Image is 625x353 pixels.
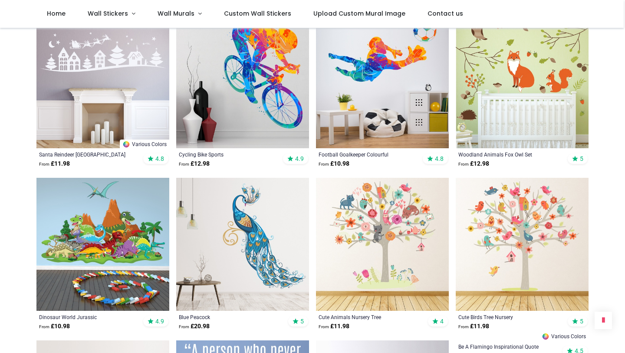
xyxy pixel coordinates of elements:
[300,317,304,325] span: 5
[458,151,560,158] a: Woodland Animals Fox Owl Set
[580,155,583,163] span: 5
[39,313,141,320] a: Dinosaur World Jurassic
[158,9,194,18] span: Wall Murals
[458,313,560,320] a: Cute Birds Tree Nursery
[319,322,349,331] strong: £ 11.98
[458,162,469,167] span: From
[39,324,49,329] span: From
[155,155,164,163] span: 4.8
[36,15,169,148] img: Santa Reindeer Christmas Village Wall Sticker
[122,140,130,148] img: Color Wheel
[458,160,489,168] strong: £ 12.98
[176,178,309,311] img: Blue Peacock Wall Sticker
[155,317,164,325] span: 4.9
[319,324,329,329] span: From
[36,178,169,311] img: Dinosaur World Jurassic Wall Sticker
[47,9,66,18] span: Home
[179,313,281,320] a: Blue Peacock
[440,317,444,325] span: 4
[435,155,444,163] span: 4.8
[428,9,463,18] span: Contact us
[456,15,589,148] img: Woodland Animals Fox Owl Wall Sticker Set
[120,140,169,148] a: Various Colors
[88,9,128,18] span: Wall Stickers
[179,151,281,158] a: Cycling Bike Sports
[319,313,421,320] a: Cute Animals Nursery Tree
[39,160,70,168] strong: £ 11.98
[319,160,349,168] strong: £ 10.98
[295,155,304,163] span: 4.9
[39,151,141,158] a: Santa Reindeer [GEOGRAPHIC_DATA]
[319,162,329,167] span: From
[176,15,309,148] img: Cycling Bike Sports Wall Sticker
[580,317,583,325] span: 5
[458,324,469,329] span: From
[179,322,210,331] strong: £ 20.98
[224,9,291,18] span: Custom Wall Stickers
[458,322,489,331] strong: £ 11.98
[179,160,210,168] strong: £ 12.98
[319,151,421,158] a: Football Goalkeeper Colourful
[39,322,70,331] strong: £ 10.98
[456,178,589,311] img: Cute Birds Tree Nursery Wall Sticker
[316,15,449,148] img: Football Goalkeeper Colourful Wall Sticker
[313,9,405,18] span: Upload Custom Mural Image
[316,178,449,311] img: Cute Animals Nursery Tree Wall Sticker
[179,162,189,167] span: From
[39,162,49,167] span: From
[179,324,189,329] span: From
